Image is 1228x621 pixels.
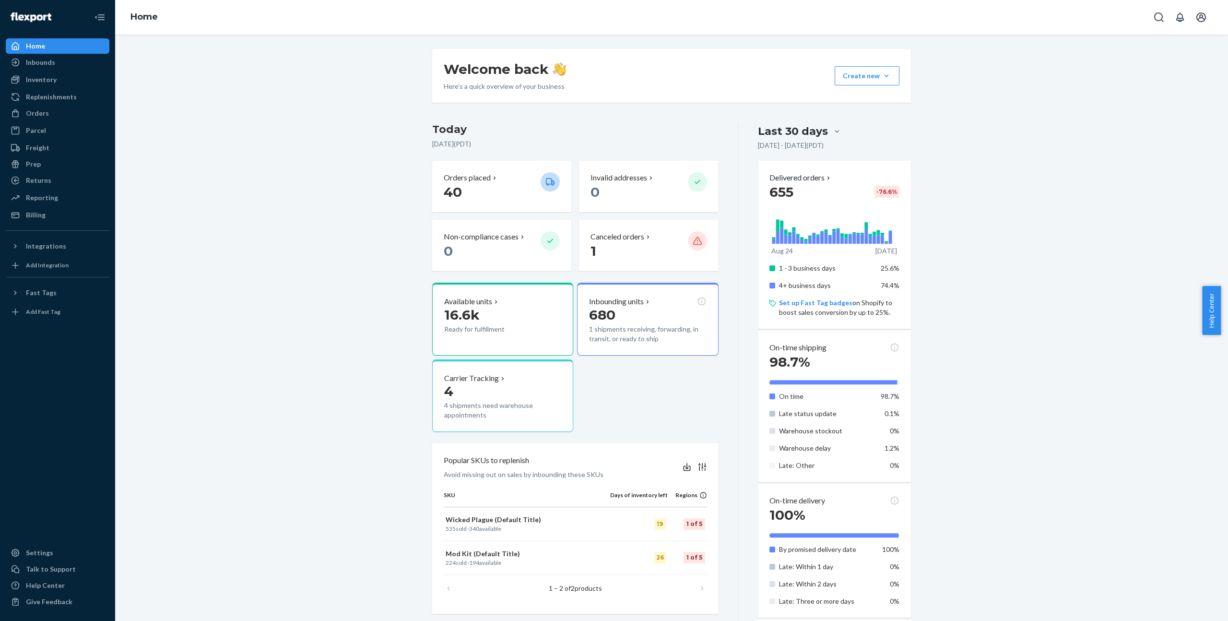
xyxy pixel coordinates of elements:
p: Orders placed [444,172,491,183]
button: Integrations [6,239,109,254]
p: [DATE] - [DATE] ( PDT ) [758,141,824,150]
div: Inventory [26,75,57,84]
p: Late status update [779,409,874,418]
th: Days of inventory left [610,491,668,507]
a: Add Fast Tag [6,304,109,320]
div: Settings [26,548,53,558]
p: [DATE] ( PDT ) [432,139,719,149]
span: 224 [446,559,456,566]
p: Canceled orders [590,231,644,242]
span: 25.6% [881,264,899,272]
p: Warehouse stockout [779,426,874,436]
span: 680 [589,307,615,323]
a: Prep [6,156,109,172]
p: 1 shipments receiving, forwarding, in transit, or ready to ship [589,324,706,344]
a: Billing [6,207,109,223]
button: Inbounding units6801 shipments receiving, forwarding, in transit, or ready to ship [577,283,718,356]
div: Orders [26,108,49,118]
p: Late: Within 2 days [779,579,874,589]
div: 19 [654,518,666,530]
a: Freight [6,140,109,155]
p: Late: Three or more days [779,597,874,606]
div: Give Feedback [26,597,72,607]
a: Inbounds [6,55,109,70]
div: Inbounds [26,58,55,67]
a: Orders [6,106,109,121]
button: Open account menu [1192,8,1211,27]
p: By promised delivery date [779,545,874,554]
a: Set up Fast Tag badges [779,299,852,307]
span: 100% [882,545,899,553]
span: 1 [590,243,596,259]
span: 40 [444,184,462,200]
div: Help Center [26,581,65,590]
p: Invalid addresses [590,172,647,183]
div: Add Fast Tag [26,308,60,316]
p: Non-compliance cases [444,231,519,242]
h3: Today [432,122,719,137]
span: 0% [890,562,899,571]
div: Prep [26,159,41,169]
span: 0% [890,597,899,605]
button: Open notifications [1170,8,1190,27]
div: Reporting [26,193,58,203]
div: Returns [26,176,51,185]
button: Invalid addresses 0 [579,161,718,212]
div: -76.6 % [874,186,899,198]
ol: breadcrumbs [123,3,165,31]
button: Available units16.6kReady for fulfillment [432,283,573,356]
button: Talk to Support [6,561,109,577]
span: 16.6k [444,307,480,323]
span: 2 [571,584,575,592]
p: Popular SKUs to replenish [444,455,529,466]
p: Available units [444,296,492,307]
div: Fast Tags [26,288,57,298]
div: Talk to Support [26,564,76,574]
a: Inventory [6,72,109,87]
a: Settings [6,545,109,561]
div: 1 of 5 [684,552,705,563]
div: Regions [668,491,707,499]
span: 98.7% [881,392,899,400]
a: Returns [6,173,109,188]
div: 26 [654,552,666,563]
p: Aug 24 [771,246,793,256]
a: Add Integration [6,258,109,273]
p: sold · available [446,525,608,533]
p: Late: Within 1 day [779,562,874,572]
div: Freight [26,143,49,153]
button: Orders placed 40 [432,161,571,212]
p: on Shopify to boost sales conversion by up to 25%. [779,298,899,317]
button: Canceled orders 1 [579,220,718,271]
span: 0% [890,580,899,588]
p: 4 shipments need warehouse appointments [444,401,561,420]
button: Help Center [1202,286,1221,335]
p: 1 - 3 business days [779,263,874,273]
p: Here’s a quick overview of your business [444,82,566,91]
button: Fast Tags [6,285,109,300]
p: Wicked Plague (Default Title) [446,515,608,525]
p: Late: Other [779,461,874,470]
div: Home [26,41,45,51]
button: Close Navigation [90,8,109,27]
p: On-time shipping [769,342,827,353]
button: Open Search Box [1149,8,1169,27]
a: Reporting [6,190,109,205]
p: [DATE] [875,246,897,256]
img: hand-wave emoji [553,62,566,76]
div: Replenishments [26,92,77,102]
span: 0 [590,184,600,200]
p: Warehouse delay [779,443,874,453]
button: Create new [835,66,899,85]
span: 340 [469,525,479,532]
p: Ready for fulfillment [444,324,533,334]
p: Mod Kit (Default Title) [446,549,608,559]
div: Integrations [26,241,66,251]
div: Add Integration [26,261,69,269]
p: 1 – 2 of products [549,584,602,593]
span: 655 [769,184,793,200]
button: Delivered orders [769,172,832,183]
div: Billing [26,210,46,220]
span: 194 [469,559,479,566]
